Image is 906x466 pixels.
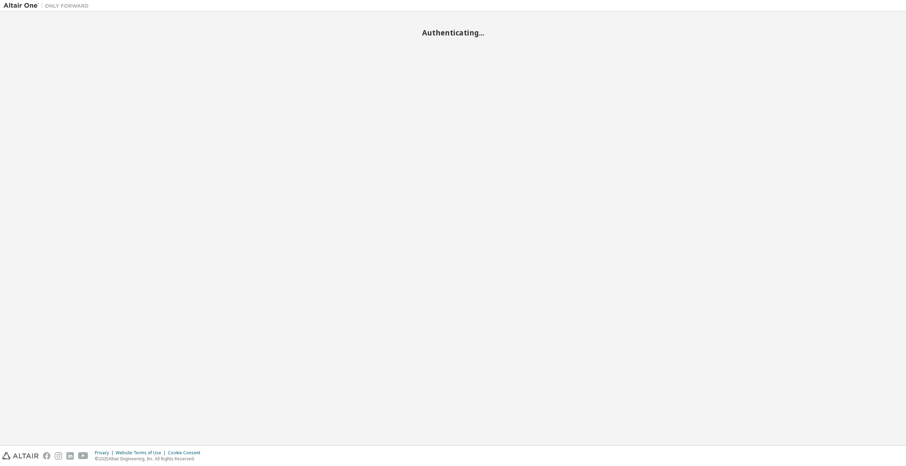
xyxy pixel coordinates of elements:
div: Privacy [95,450,116,456]
img: altair_logo.svg [2,452,39,460]
img: linkedin.svg [66,452,74,460]
div: Cookie Consent [168,450,204,456]
img: Altair One [4,2,92,9]
img: youtube.svg [78,452,88,460]
h2: Authenticating... [4,28,902,37]
div: Website Terms of Use [116,450,168,456]
img: facebook.svg [43,452,50,460]
p: © 2025 Altair Engineering, Inc. All Rights Reserved. [95,456,204,462]
img: instagram.svg [55,452,62,460]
